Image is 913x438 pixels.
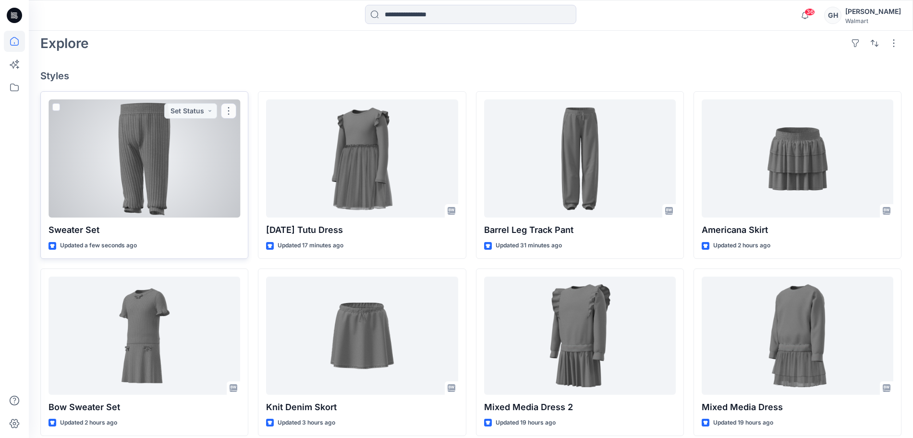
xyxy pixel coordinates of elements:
div: GH [824,7,841,24]
p: Mixed Media Dress [702,401,893,414]
a: Barrel Leg Track Pant [484,99,676,218]
p: [DATE] Tutu Dress [266,223,458,237]
p: Updated 2 hours ago [713,241,770,251]
div: Walmart [845,17,901,24]
a: Mixed Media Dress [702,277,893,395]
p: Updated 2 hours ago [60,418,117,428]
p: Americana Skirt [702,223,893,237]
span: 36 [804,8,815,16]
p: Knit Denim Skort [266,401,458,414]
a: Halloween Tutu Dress [266,99,458,218]
p: Barrel Leg Track Pant [484,223,676,237]
h4: Styles [40,70,901,82]
a: Americana Skirt [702,99,893,218]
p: Updated 19 hours ago [496,418,556,428]
a: Mixed Media Dress 2 [484,277,676,395]
p: Bow Sweater Set [49,401,240,414]
a: Bow Sweater Set [49,277,240,395]
p: Sweater Set [49,223,240,237]
p: Updated 3 hours ago [278,418,335,428]
h2: Explore [40,36,89,51]
p: Updated 19 hours ago [713,418,773,428]
p: Updated 31 minutes ago [496,241,562,251]
a: Knit Denim Skort [266,277,458,395]
div: [PERSON_NAME] [845,6,901,17]
p: Mixed Media Dress 2 [484,401,676,414]
p: Updated 17 minutes ago [278,241,343,251]
a: Sweater Set [49,99,240,218]
p: Updated a few seconds ago [60,241,137,251]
